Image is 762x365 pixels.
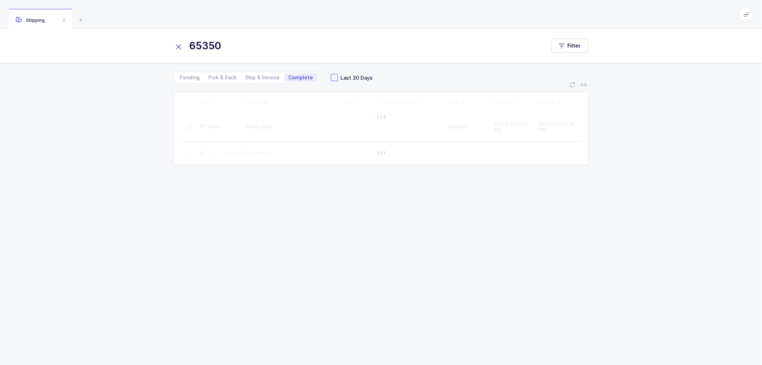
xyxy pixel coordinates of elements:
[338,74,373,81] span: Last 30 Days
[289,75,313,80] span: Complete
[174,37,537,54] input: Search for Shipments...
[180,75,200,80] span: Pending
[245,75,280,80] span: Ship & Invoice
[552,39,588,53] button: Filter
[16,18,45,23] span: Shipping
[209,75,237,80] span: Pick & Pack
[568,42,581,49] span: Filter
